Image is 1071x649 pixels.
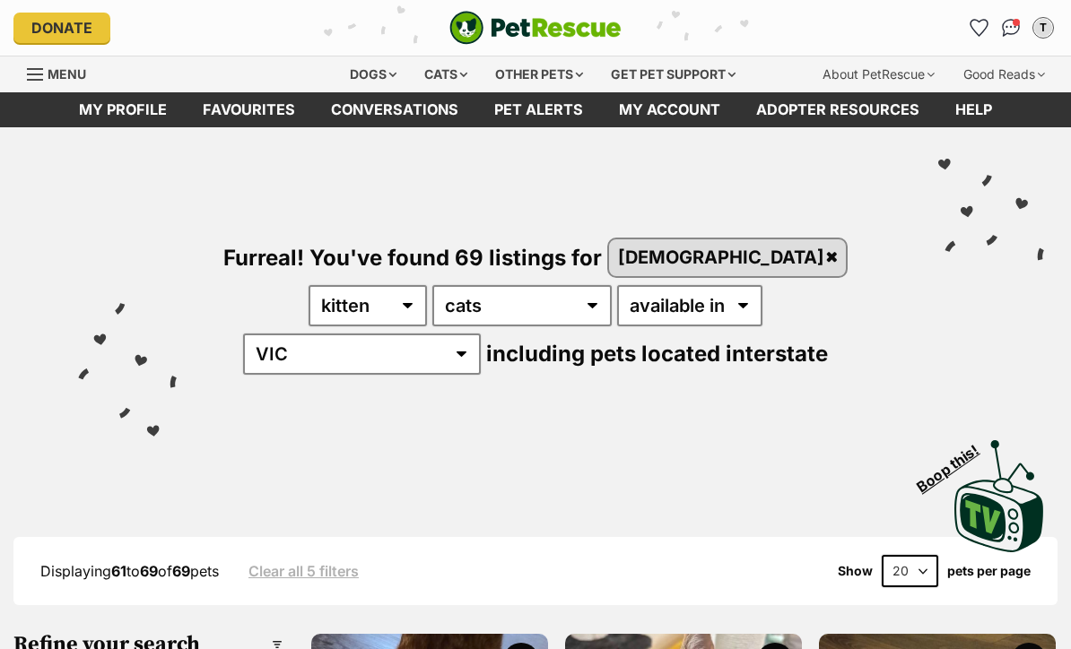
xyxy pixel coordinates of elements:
[951,56,1058,92] div: Good Reads
[997,13,1025,42] a: Conversations
[172,562,190,580] strong: 69
[40,562,219,580] span: Displaying to of pets
[947,564,1031,578] label: pets per page
[13,13,110,43] a: Donate
[476,92,601,127] a: Pet alerts
[223,244,602,270] span: Furreal! You've found 69 listings for
[954,440,1044,551] img: PetRescue TV logo
[609,239,846,276] a: [DEMOGRAPHIC_DATA]
[449,11,622,45] a: PetRescue
[601,92,738,127] a: My account
[937,92,1010,127] a: Help
[483,56,596,92] div: Other pets
[140,562,158,580] strong: 69
[337,56,409,92] div: Dogs
[810,56,947,92] div: About PetRescue
[313,92,476,127] a: conversations
[48,66,86,82] span: Menu
[964,13,1058,42] ul: Account quick links
[1029,13,1058,42] button: My account
[185,92,313,127] a: Favourites
[738,92,937,127] a: Adopter resources
[248,563,359,579] a: Clear all 5 filters
[412,56,480,92] div: Cats
[964,13,993,42] a: Favourites
[111,562,126,580] strong: 61
[914,430,997,495] span: Boop this!
[1034,19,1052,37] div: T
[449,11,622,45] img: logo-cat-932fe2b9b8326f06289b0f2fb663e598f794de774fb13d1741a6617ecf9a85b4.svg
[838,564,873,578] span: Show
[61,92,185,127] a: My profile
[27,56,99,89] a: Menu
[954,424,1044,555] a: Boop this!
[486,341,828,367] span: including pets located interstate
[598,56,748,92] div: Get pet support
[1002,19,1021,37] img: chat-41dd97257d64d25036548639549fe6c8038ab92f7586957e7f3b1b290dea8141.svg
